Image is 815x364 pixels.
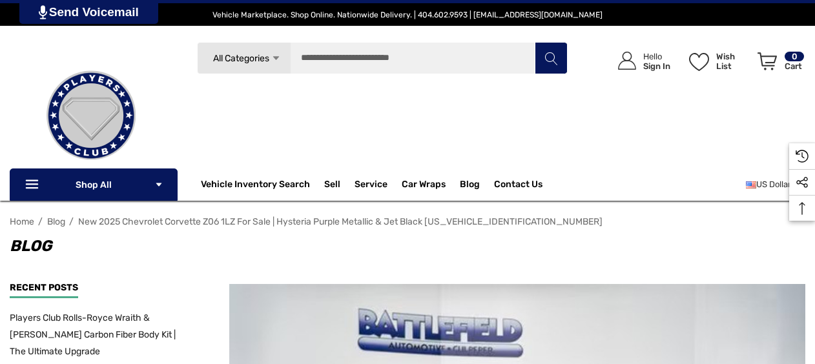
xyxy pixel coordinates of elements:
svg: Top [789,202,815,215]
p: Cart [785,61,804,71]
svg: Icon Arrow Down [271,54,281,63]
a: Service [355,179,387,193]
a: Sign in [603,39,677,83]
span: Recent Posts [10,282,78,293]
p: Wish List [716,52,750,71]
svg: Icon User Account [618,52,636,70]
a: New 2025 Chevrolet Corvette Z06 1LZ For Sale | Hysteria Purple Metallic & Jet Black [US_VEHICLE_I... [78,216,603,227]
a: Players Club Rolls-Royce Wraith & [PERSON_NAME] Carbon Fiber Body Kit | The Ultimate Upgrade [10,310,184,360]
p: Sign In [643,61,670,71]
a: Blog [460,179,480,193]
a: Contact Us [494,179,542,193]
a: USD [746,172,805,197]
svg: Review Your Cart [758,52,777,70]
span: Vehicle Marketplace. Shop Online. Nationwide Delivery. | 404.602.9593 | [EMAIL_ADDRESS][DOMAIN_NAME] [212,10,603,19]
a: All Categories Icon Arrow Down Icon Arrow Up [197,42,291,74]
span: Sell [324,179,340,193]
svg: Wish List [689,53,709,71]
p: Hello [643,52,670,61]
svg: Social Media [796,176,809,189]
a: Home [10,216,34,227]
span: Car Wraps [402,179,446,193]
a: Blog [47,216,65,227]
a: Vehicle Inventory Search [201,179,310,193]
p: 0 [785,52,804,61]
svg: Icon Arrow Down [154,180,163,189]
a: Sell [324,172,355,197]
img: PjwhLS0gR2VuZXJhdG9yOiBHcmF2aXQuaW8gLS0+PHN2ZyB4bWxucz0iaHR0cDovL3d3dy53My5vcmcvMjAwMC9zdmciIHhtb... [39,5,47,19]
span: Players Club Rolls-Royce Wraith & [PERSON_NAME] Carbon Fiber Body Kit | The Ultimate Upgrade [10,312,176,357]
svg: Recently Viewed [796,150,809,163]
a: Car Wraps [402,172,460,197]
img: Players Club | Cars For Sale [26,51,156,180]
nav: Breadcrumb [10,210,805,233]
span: All Categories [212,53,269,64]
h1: Blog [10,233,805,259]
button: Search [535,42,567,74]
p: Shop All [10,168,178,201]
svg: Icon Line [24,177,43,192]
a: Cart with 0 items [752,39,805,89]
a: Wish List Wish List [683,39,752,83]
